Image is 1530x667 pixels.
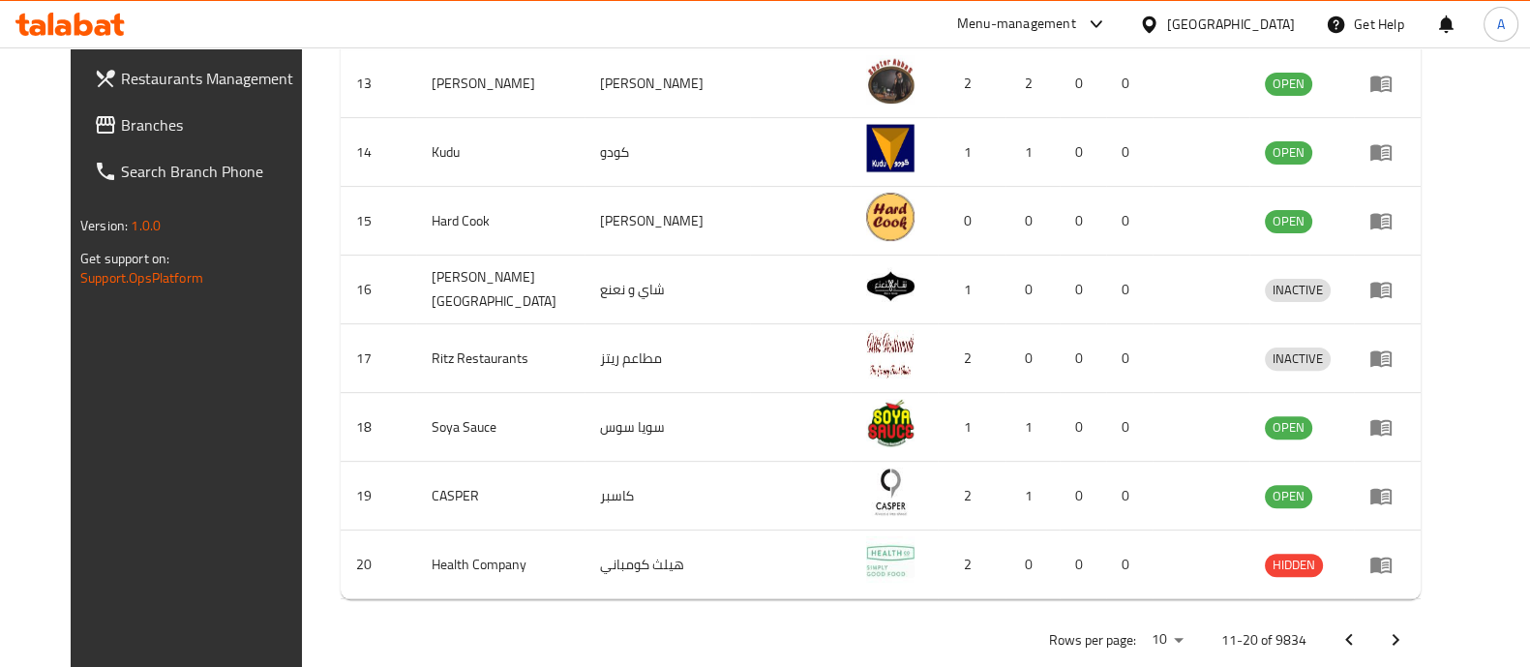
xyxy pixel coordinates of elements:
div: Menu [1369,72,1405,95]
td: 2 [938,49,1005,118]
td: 0 [1060,324,1106,393]
td: 1 [1005,393,1060,462]
td: 0 [1106,324,1153,393]
div: Rows per page: [1144,625,1190,654]
td: 2 [938,462,1005,531]
span: OPEN [1265,73,1312,95]
td: [PERSON_NAME] [416,49,585,118]
div: OPEN [1265,210,1312,233]
div: Menu-management [957,13,1076,36]
span: OPEN [1265,210,1312,232]
span: Get support on: [80,246,169,271]
span: OPEN [1265,141,1312,164]
div: Menu [1369,484,1405,507]
img: Kudu [866,124,915,172]
img: Shay W Nanaa [866,261,915,310]
div: [GEOGRAPHIC_DATA] [1167,14,1295,35]
td: 17 [341,324,416,393]
td: 1 [1005,118,1060,187]
div: HIDDEN [1265,554,1323,577]
p: Rows per page: [1049,628,1136,652]
p: 11-20 of 9834 [1221,628,1306,652]
td: 0 [1060,393,1106,462]
span: Search Branch Phone [121,160,311,183]
span: INACTIVE [1265,279,1331,301]
td: 0 [1060,256,1106,324]
td: [PERSON_NAME] [585,187,750,256]
td: 0 [1060,118,1106,187]
span: HIDDEN [1265,554,1323,576]
img: Soya Sauce [866,399,915,447]
td: 2 [938,531,1005,599]
td: 20 [341,531,416,599]
td: هيلث كومباني [585,531,750,599]
td: 0 [1060,187,1106,256]
td: Ritz Restaurants [416,324,585,393]
span: 1.0.0 [131,213,161,238]
td: 18 [341,393,416,462]
td: 0 [1106,49,1153,118]
td: [PERSON_NAME][GEOGRAPHIC_DATA] [416,256,585,324]
td: Health Company [416,531,585,599]
td: [PERSON_NAME] [585,49,750,118]
td: 0 [1060,531,1106,599]
td: كودو [585,118,750,187]
td: 0 [1106,187,1153,256]
img: Ritz Restaurants [866,330,915,379]
div: Menu [1369,347,1405,370]
td: 0 [1106,531,1153,599]
span: Version: [80,213,128,238]
td: Kudu [416,118,585,187]
td: 1 [938,256,1005,324]
td: 0 [1106,393,1153,462]
td: 13 [341,49,416,118]
span: OPEN [1265,416,1312,439]
td: 2 [938,324,1005,393]
div: Menu [1369,140,1405,164]
td: كاسبر [585,462,750,531]
a: Support.OpsPlatform [80,265,203,290]
td: Hard Cook [416,187,585,256]
div: Menu [1369,415,1405,439]
img: Hard Cook [866,193,915,241]
span: INACTIVE [1265,348,1331,370]
img: CASPER [866,468,915,516]
div: OPEN [1265,416,1312,440]
td: 0 [938,187,1005,256]
td: 0 [1060,462,1106,531]
a: Branches [78,102,326,148]
td: سويا سوس [585,393,750,462]
img: Shater Abbas [866,55,915,104]
td: 0 [1106,256,1153,324]
a: Search Branch Phone [78,148,326,195]
td: 19 [341,462,416,531]
span: OPEN [1265,485,1312,507]
td: 16 [341,256,416,324]
div: Menu [1369,278,1405,301]
div: Menu [1369,209,1405,232]
img: Health Company [866,536,915,585]
span: Branches [121,113,311,136]
td: 0 [1005,531,1060,599]
td: شاي و نعنع [585,256,750,324]
td: 1 [1005,462,1060,531]
td: مطاعم ريتز [585,324,750,393]
button: Next page [1372,617,1419,663]
a: Restaurants Management [78,55,326,102]
td: 0 [1005,187,1060,256]
span: A [1497,14,1505,35]
td: CASPER [416,462,585,531]
td: 14 [341,118,416,187]
td: 0 [1005,256,1060,324]
td: 2 [1005,49,1060,118]
td: 0 [1060,49,1106,118]
div: INACTIVE [1265,279,1331,302]
td: 1 [938,393,1005,462]
span: Restaurants Management [121,67,311,90]
td: 0 [1106,118,1153,187]
div: INACTIVE [1265,348,1331,371]
td: 1 [938,118,1005,187]
td: 15 [341,187,416,256]
td: 0 [1106,462,1153,531]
